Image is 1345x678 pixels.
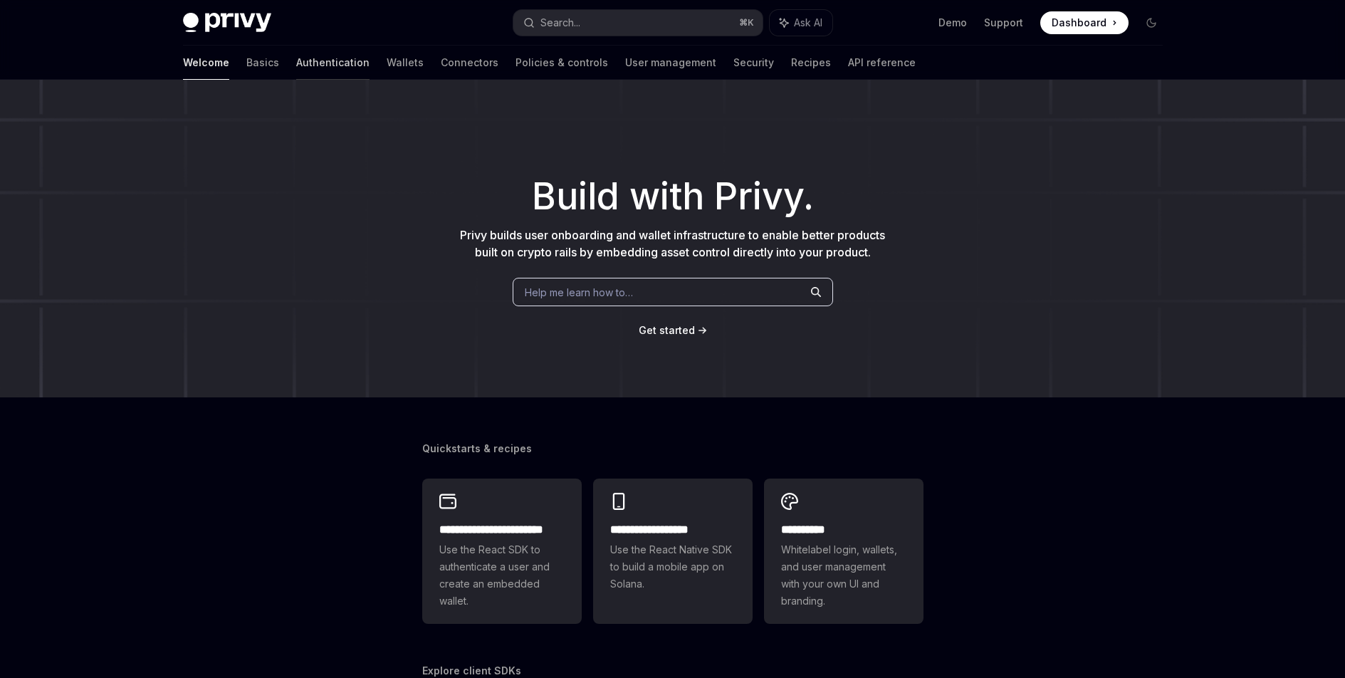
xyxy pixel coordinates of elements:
a: Policies & controls [516,46,608,80]
a: Basics [246,46,279,80]
span: Privy builds user onboarding and wallet infrastructure to enable better products built on crypto ... [460,228,885,259]
a: **** *****Whitelabel login, wallets, and user management with your own UI and branding. [764,479,923,624]
img: dark logo [183,13,271,33]
span: Use the React Native SDK to build a mobile app on Solana. [610,541,736,593]
span: Use the React SDK to authenticate a user and create an embedded wallet. [439,541,565,610]
span: Get started [639,324,695,336]
span: Dashboard [1052,16,1106,30]
a: Support [984,16,1023,30]
a: Security [733,46,774,80]
span: Help me learn how to… [525,285,633,300]
span: ⌘ K [739,17,754,28]
div: Search... [540,14,580,31]
a: Dashboard [1040,11,1129,34]
a: Wallets [387,46,424,80]
a: Demo [938,16,967,30]
a: Authentication [296,46,370,80]
button: Ask AI [770,10,832,36]
span: Ask AI [794,16,822,30]
a: **** **** **** ***Use the React Native SDK to build a mobile app on Solana. [593,479,753,624]
button: Search...⌘K [513,10,763,36]
span: Whitelabel login, wallets, and user management with your own UI and branding. [781,541,906,610]
button: Toggle dark mode [1140,11,1163,34]
a: Welcome [183,46,229,80]
a: Recipes [791,46,831,80]
span: Quickstarts & recipes [422,442,532,456]
a: API reference [848,46,916,80]
span: Build with Privy. [532,184,814,209]
span: Explore client SDKs [422,664,521,678]
a: Get started [639,323,695,338]
a: User management [625,46,716,80]
a: Connectors [441,46,498,80]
